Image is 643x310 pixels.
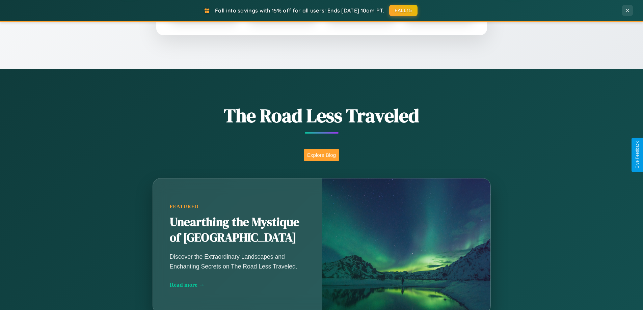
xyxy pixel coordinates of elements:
h1: The Road Less Traveled [119,103,524,129]
button: Explore Blog [304,149,339,161]
button: FALL15 [389,5,418,16]
p: Discover the Extraordinary Landscapes and Enchanting Secrets on The Road Less Traveled. [170,252,305,271]
div: Read more → [170,281,305,288]
div: Give Feedback [635,141,640,169]
div: Featured [170,204,305,209]
h2: Unearthing the Mystique of [GEOGRAPHIC_DATA] [170,215,305,246]
span: Fall into savings with 15% off for all users! Ends [DATE] 10am PT. [215,7,384,14]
